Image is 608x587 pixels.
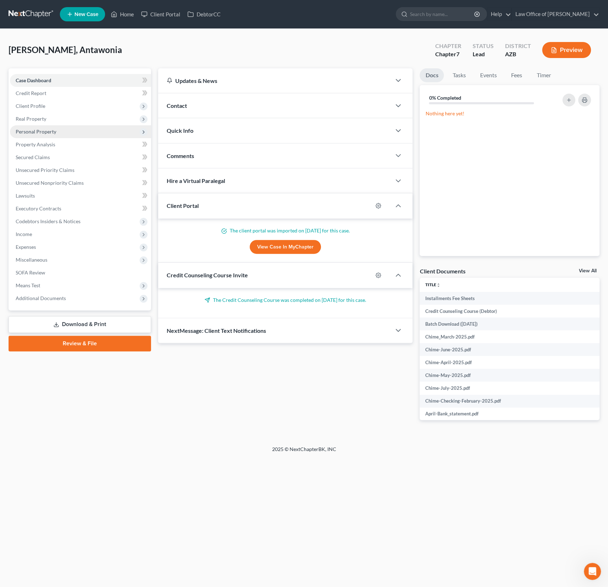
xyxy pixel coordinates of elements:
div: Status [473,42,494,50]
td: Chime-June-2025.pdf [420,343,603,356]
p: The client portal was imported on [DATE] for this case. [167,227,404,234]
a: Credit Report [10,87,151,100]
div: Updates & News [167,77,383,84]
a: View Case in MyChapter [250,240,321,254]
p: Nothing here yet! [425,110,594,117]
a: Executory Contracts [10,202,151,215]
a: Case Dashboard [10,74,151,87]
span: Unsecured Priority Claims [16,167,74,173]
span: NextMessage: Client Text Notifications [167,327,266,334]
a: Timer [531,68,556,82]
td: Chime-April-2025.pdf [420,356,603,369]
td: Chime-May-2025.pdf [420,369,603,382]
div: Chapter [435,42,461,50]
span: Client Profile [16,103,45,109]
a: Download & Print [9,316,151,333]
span: SOFA Review [16,269,45,276]
div: Lead [473,50,494,58]
div: AZB [505,50,531,58]
span: Contact [167,102,187,109]
span: Case Dashboard [16,77,51,83]
a: View All [579,268,597,273]
span: Secured Claims [16,154,50,160]
span: Client Portal [167,202,199,209]
a: Property Analysis [10,138,151,151]
button: Preview [542,42,591,58]
a: Home [107,8,137,21]
span: Expenses [16,244,36,250]
span: New Case [74,12,98,17]
span: Codebtors Insiders & Notices [16,218,80,224]
a: Client Portal [137,8,184,21]
a: Tasks [447,68,471,82]
strong: 0% Completed [429,95,461,101]
td: April-Bank_statement.pdf [420,408,603,420]
span: Unsecured Nonpriority Claims [16,180,84,186]
td: Chime_March-2025.pdf [420,330,603,343]
span: [PERSON_NAME], Antawonia [9,44,122,55]
td: Credit Counseling Course (Debtor) [420,305,603,318]
p: The Credit Counseling Course was completed on [DATE] for this case. [167,297,404,304]
span: Credit Report [16,90,46,96]
span: Miscellaneous [16,257,47,263]
a: Fees [505,68,528,82]
span: Quick Info [167,127,193,134]
div: Chapter [435,50,461,58]
div: District [505,42,531,50]
a: Events [474,68,502,82]
iframe: Intercom live chat [584,563,601,580]
span: Credit Counseling Course Invite [167,272,248,278]
span: Property Analysis [16,141,55,147]
span: Means Test [16,282,40,288]
span: Hire a Virtual Paralegal [167,177,225,184]
a: Unsecured Nonpriority Claims [10,177,151,189]
span: 7 [456,51,459,57]
a: Titleunfold_more [425,282,441,287]
td: Batch Download ([DATE]) [420,318,603,330]
a: Law Office of [PERSON_NAME] [512,8,599,21]
a: Secured Claims [10,151,151,164]
a: Review & File [9,336,151,351]
a: DebtorCC [184,8,224,21]
span: Executory Contracts [16,205,61,211]
a: Docs [420,68,444,82]
span: Personal Property [16,129,56,135]
input: Search by name... [410,7,475,21]
td: Installments Fee Sheets [420,292,603,305]
span: Additional Documents [16,295,66,301]
div: Client Documents [420,267,465,275]
a: Help [487,8,511,21]
span: Lawsuits [16,193,35,199]
div: 2025 © NextChapterBK, INC [101,446,507,458]
span: Comments [167,152,194,159]
span: Real Property [16,116,46,122]
span: Income [16,231,32,237]
td: Chime-July-2025.pdf [420,382,603,394]
a: Unsecured Priority Claims [10,164,151,177]
a: SOFA Review [10,266,151,279]
i: unfold_more [436,283,441,287]
td: Chime-Checking-February-2025.pdf [420,395,603,408]
a: Lawsuits [10,189,151,202]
